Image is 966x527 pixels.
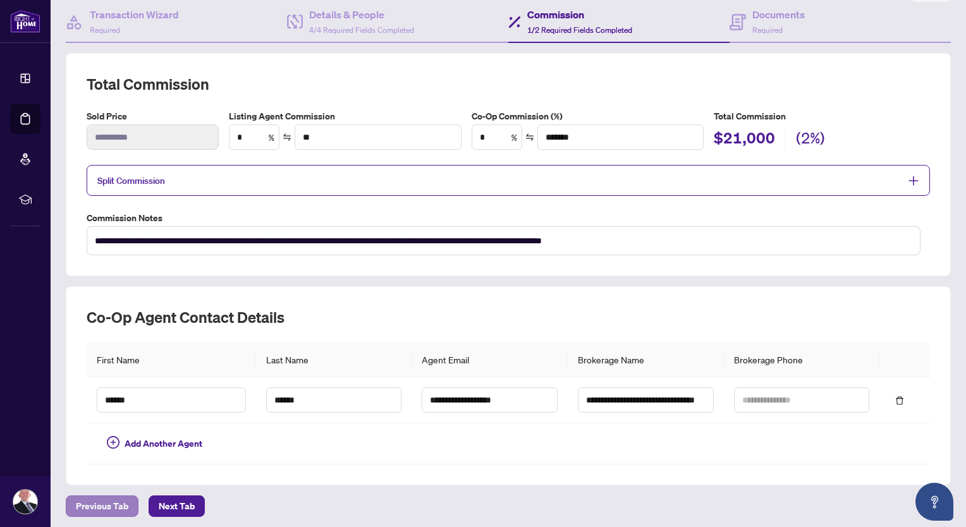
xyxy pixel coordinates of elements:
h2: Total Commission [87,74,930,94]
div: Split Commission [87,165,930,196]
label: Sold Price [87,109,219,123]
h2: $21,000 [714,128,775,152]
span: Required [752,25,783,35]
h2: Co-op Agent Contact Details [87,307,930,327]
label: Listing Agent Commission [229,109,462,123]
h4: Details & People [309,7,414,22]
span: swap [283,133,291,142]
span: 1/2 Required Fields Completed [527,25,632,35]
img: Profile Icon [13,490,37,514]
h4: Transaction Wizard [90,7,179,22]
label: Commission Notes [87,211,930,225]
label: Co-Op Commission (%) [472,109,704,123]
button: Next Tab [149,495,205,517]
span: Split Commission [97,175,165,186]
button: Open asap [915,483,953,521]
th: Agent Email [412,342,568,377]
img: logo [10,9,40,33]
span: 4/4 Required Fields Completed [309,25,414,35]
span: Previous Tab [76,496,128,516]
th: First Name [87,342,256,377]
span: Next Tab [159,496,195,516]
span: plus [908,175,919,186]
h4: Commission [527,7,632,22]
th: Last Name [256,342,412,377]
span: swap [525,133,534,142]
th: Brokerage Phone [724,342,880,377]
h2: (2%) [796,128,825,152]
span: plus-circle [107,436,119,449]
h5: Total Commission [714,109,930,123]
span: Required [90,25,120,35]
h4: Documents [752,7,805,22]
button: Previous Tab [66,495,138,517]
th: Brokerage Name [568,342,724,377]
span: delete [895,396,904,405]
button: Add Another Agent [97,433,212,454]
span: Add Another Agent [125,437,202,451]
